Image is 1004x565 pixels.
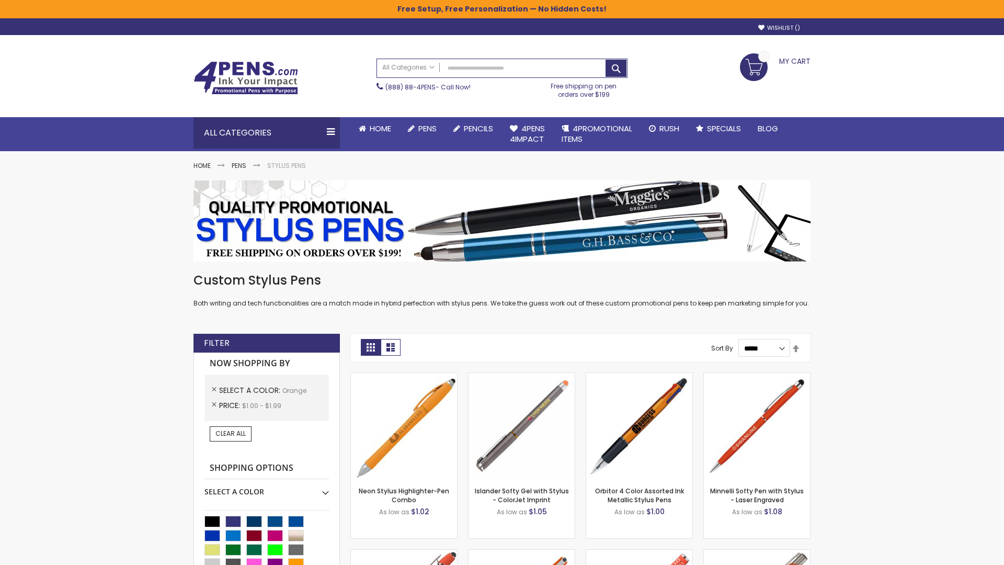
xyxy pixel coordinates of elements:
[232,161,246,170] a: Pens
[193,180,811,262] img: Stylus Pens
[732,507,762,516] span: As low as
[204,457,329,480] strong: Shopping Options
[510,123,545,144] span: 4Pens 4impact
[659,123,679,134] span: Rush
[267,161,306,170] strong: Stylus Pens
[204,337,230,349] strong: Filter
[219,385,282,395] span: Select A Color
[379,507,409,516] span: As low as
[242,401,281,410] span: $1.00 - $1.99
[704,372,810,381] a: Minnelli Softy Pen with Stylus - Laser Engraved-Orange
[501,117,553,151] a: 4Pens4impact
[475,487,569,504] a: Islander Softy Gel with Stylus - ColorJet Imprint
[469,549,575,558] a: Avendale Velvet Touch Stylus Gel Pen-Orange
[210,426,252,441] a: Clear All
[193,272,811,289] h1: Custom Stylus Pens
[215,429,246,438] span: Clear All
[361,339,381,356] strong: Grid
[553,117,641,151] a: 4PROMOTIONALITEMS
[586,372,692,381] a: Orbitor 4 Color Assorted Ink Metallic Stylus Pens-Orange
[688,117,749,140] a: Specials
[193,161,211,170] a: Home
[529,506,547,517] span: $1.05
[764,506,782,517] span: $1.08
[193,117,340,149] div: All Categories
[377,59,440,76] a: All Categories
[562,123,632,144] span: 4PROMOTIONAL ITEMS
[385,83,436,92] a: (888) 88-4PENS
[370,123,391,134] span: Home
[351,549,457,558] a: 4P-MS8B-Orange
[540,78,628,99] div: Free shipping on pen orders over $199
[411,506,429,517] span: $1.02
[193,272,811,308] div: Both writing and tech functionalities are a match made in hybrid perfection with stylus pens. We ...
[382,63,435,72] span: All Categories
[595,487,684,504] a: Orbitor 4 Color Assorted Ink Metallic Stylus Pens
[641,117,688,140] a: Rush
[758,123,778,134] span: Blog
[711,344,733,353] label: Sort By
[282,386,306,395] span: Orange
[704,549,810,558] a: Tres-Chic Softy Brights with Stylus Pen - Laser-Orange
[707,123,741,134] span: Specials
[704,373,810,479] img: Minnelli Softy Pen with Stylus - Laser Engraved-Orange
[586,549,692,558] a: Marin Softy Pen with Stylus - Laser Engraved-Orange
[749,117,786,140] a: Blog
[758,24,800,32] a: Wishlist
[350,117,400,140] a: Home
[351,372,457,381] a: Neon Stylus Highlighter-Pen Combo-Orange
[193,61,298,95] img: 4Pens Custom Pens and Promotional Products
[710,487,804,504] a: Minnelli Softy Pen with Stylus - Laser Engraved
[359,487,449,504] a: Neon Stylus Highlighter-Pen Combo
[219,400,242,411] span: Price
[469,373,575,479] img: Islander Softy Gel with Stylus - ColorJet Imprint-Orange
[400,117,445,140] a: Pens
[418,123,437,134] span: Pens
[497,507,527,516] span: As low as
[351,373,457,479] img: Neon Stylus Highlighter-Pen Combo-Orange
[204,353,329,375] strong: Now Shopping by
[464,123,493,134] span: Pencils
[204,479,329,497] div: Select A Color
[445,117,501,140] a: Pencils
[469,372,575,381] a: Islander Softy Gel with Stylus - ColorJet Imprint-Orange
[586,373,692,479] img: Orbitor 4 Color Assorted Ink Metallic Stylus Pens-Orange
[646,506,665,517] span: $1.00
[614,507,645,516] span: As low as
[385,83,471,92] span: - Call Now!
